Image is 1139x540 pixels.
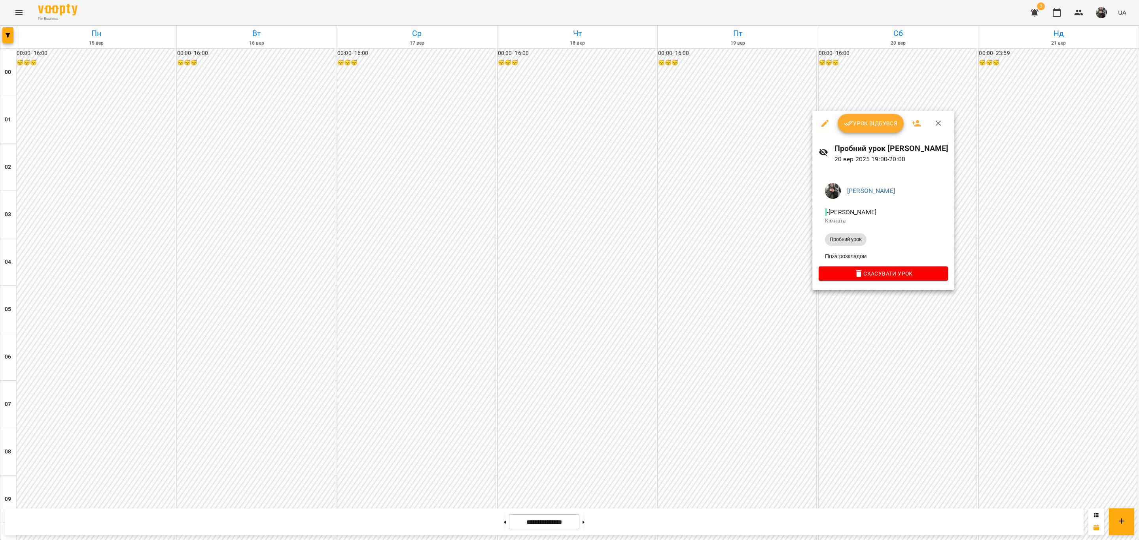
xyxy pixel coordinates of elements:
span: - [PERSON_NAME] [825,208,878,216]
li: Поза розкладом [819,249,948,263]
p: Кімната [825,217,942,225]
p: 20 вер 2025 19:00 - 20:00 [834,155,948,164]
img: 8337ee6688162bb2290644e8745a615f.jpg [825,183,841,199]
span: Пробний урок [825,236,867,243]
button: Урок відбувся [838,114,904,133]
a: [PERSON_NAME] [847,187,895,194]
button: Скасувати Урок [819,266,948,281]
h6: Пробний урок [PERSON_NAME] [834,142,948,155]
span: Урок відбувся [844,119,898,128]
span: Скасувати Урок [825,269,942,278]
